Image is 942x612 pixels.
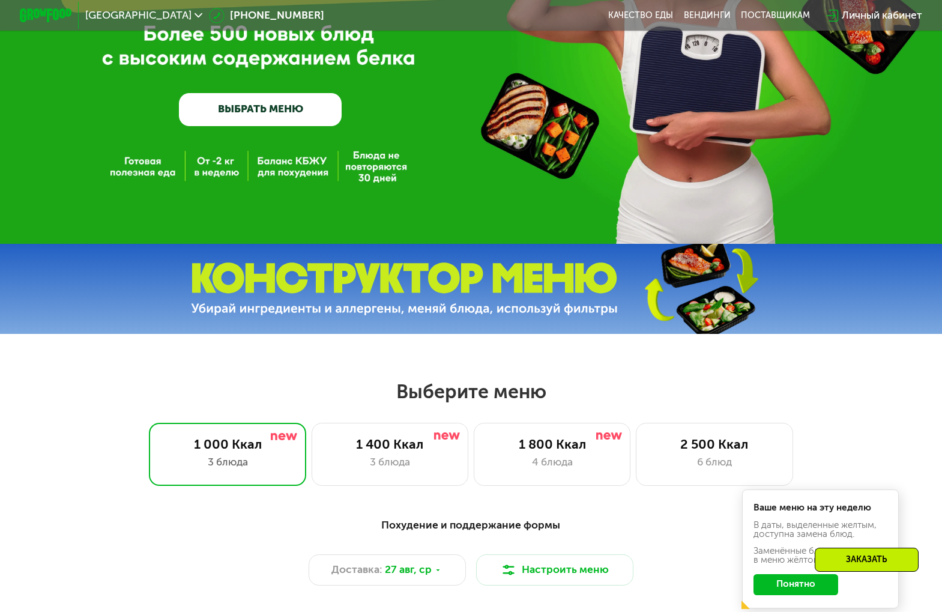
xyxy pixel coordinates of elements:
[42,380,901,404] h2: Выберите меню
[325,455,454,470] div: 3 блюда
[608,10,673,20] a: Качество еды
[741,10,810,20] div: поставщикам
[684,10,731,20] a: Вендинги
[325,437,454,452] div: 1 400 Ккал
[488,455,617,470] div: 4 блюда
[753,547,887,565] div: Заменённые блюда пометили в меню жёлтой точкой.
[650,455,779,470] div: 6 блюд
[488,437,617,452] div: 1 800 Ккал
[753,521,887,539] div: В даты, выделенные желтым, доступна замена блюд.
[385,562,432,578] span: 27 авг, ср
[85,10,192,20] span: [GEOGRAPHIC_DATA]
[179,93,342,126] a: ВЫБРАТЬ МЕНЮ
[163,437,292,452] div: 1 000 Ккал
[753,574,838,595] button: Понятно
[753,503,887,512] div: Ваше меню на эту неделю
[842,8,922,23] div: Личный кабинет
[650,437,779,452] div: 2 500 Ккал
[163,455,292,470] div: 3 блюда
[476,554,633,586] button: Настроить меню
[331,562,382,578] span: Доставка:
[83,517,858,533] div: Похудение и поддержание формы
[209,8,324,23] a: [PHONE_NUMBER]
[815,548,919,572] div: Заказать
